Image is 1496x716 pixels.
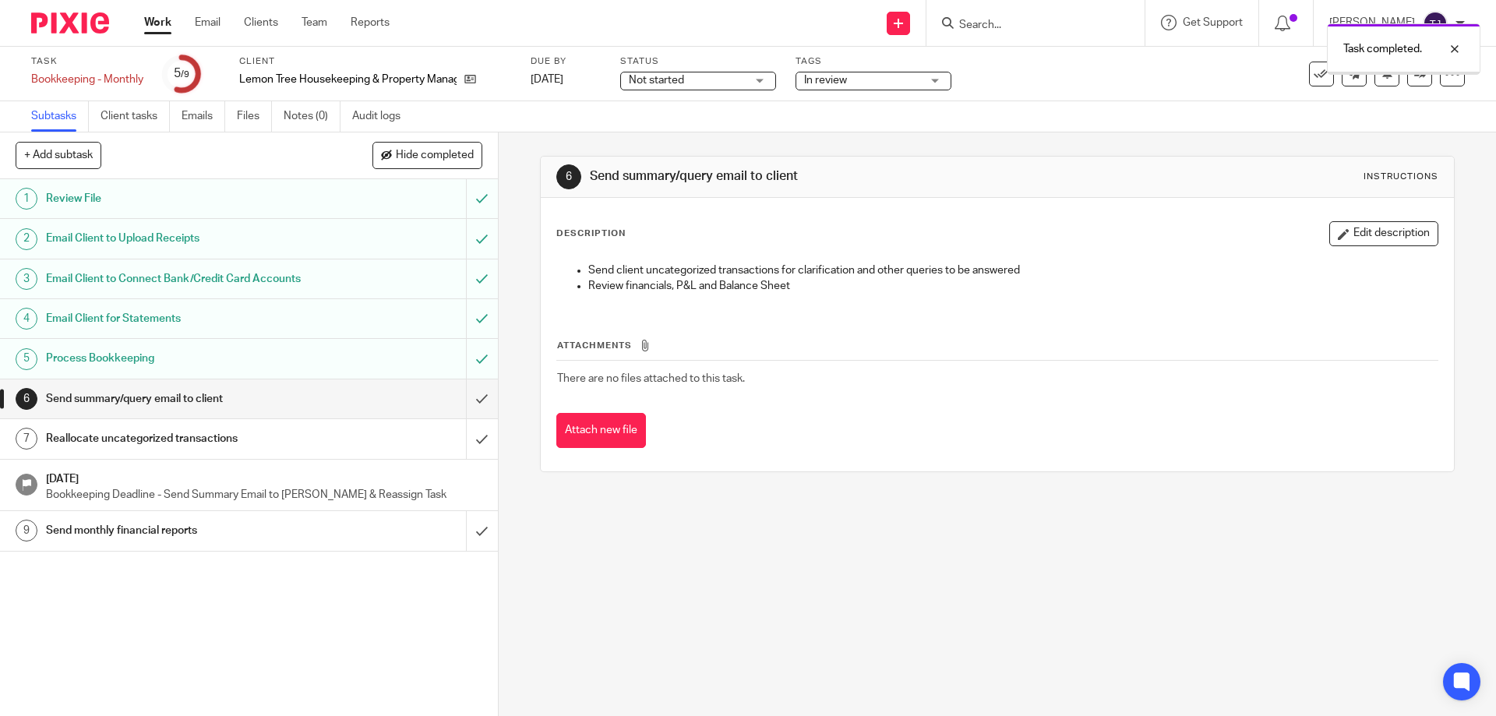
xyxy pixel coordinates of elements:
[31,55,143,68] label: Task
[16,188,37,210] div: 1
[181,70,189,79] small: /9
[531,74,563,85] span: [DATE]
[31,12,109,34] img: Pixie
[588,263,1437,278] p: Send client uncategorized transactions for clarification and other queries to be answered
[1423,11,1448,36] img: svg%3E
[46,487,482,503] p: Bookkeeping Deadline - Send Summary Email to [PERSON_NAME] & Reassign Task
[556,164,581,189] div: 6
[351,15,390,30] a: Reports
[16,142,101,168] button: + Add subtask
[1364,171,1438,183] div: Instructions
[46,519,316,542] h1: Send monthly financial reports
[1329,221,1438,246] button: Edit description
[16,428,37,450] div: 7
[16,308,37,330] div: 4
[16,228,37,250] div: 2
[46,307,316,330] h1: Email Client for Statements
[16,268,37,290] div: 3
[46,387,316,411] h1: Send summary/query email to client
[182,101,225,132] a: Emails
[620,55,776,68] label: Status
[239,72,457,87] p: Lemon Tree Housekeeping & Property Management
[352,101,412,132] a: Audit logs
[1343,41,1422,57] p: Task completed.
[804,75,847,86] span: In review
[557,341,632,350] span: Attachments
[31,101,89,132] a: Subtasks
[557,373,745,384] span: There are no files attached to this task.
[284,101,340,132] a: Notes (0)
[46,267,316,291] h1: Email Client to Connect Bank/Credit Card Accounts
[244,15,278,30] a: Clients
[239,55,511,68] label: Client
[372,142,482,168] button: Hide completed
[16,388,37,410] div: 6
[556,227,626,240] p: Description
[396,150,474,162] span: Hide completed
[237,101,272,132] a: Files
[144,15,171,30] a: Work
[16,348,37,370] div: 5
[629,75,684,86] span: Not started
[46,467,482,487] h1: [DATE]
[302,15,327,30] a: Team
[46,227,316,250] h1: Email Client to Upload Receipts
[590,168,1031,185] h1: Send summary/query email to client
[531,55,601,68] label: Due by
[556,413,646,448] button: Attach new file
[101,101,170,132] a: Client tasks
[46,347,316,370] h1: Process Bookkeeping
[588,278,1437,294] p: Review financials, P&L and Balance Sheet
[174,65,189,83] div: 5
[16,520,37,541] div: 9
[195,15,221,30] a: Email
[46,187,316,210] h1: Review File
[31,72,143,87] div: Bookkeeping - Monthly
[46,427,316,450] h1: Reallocate uncategorized transactions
